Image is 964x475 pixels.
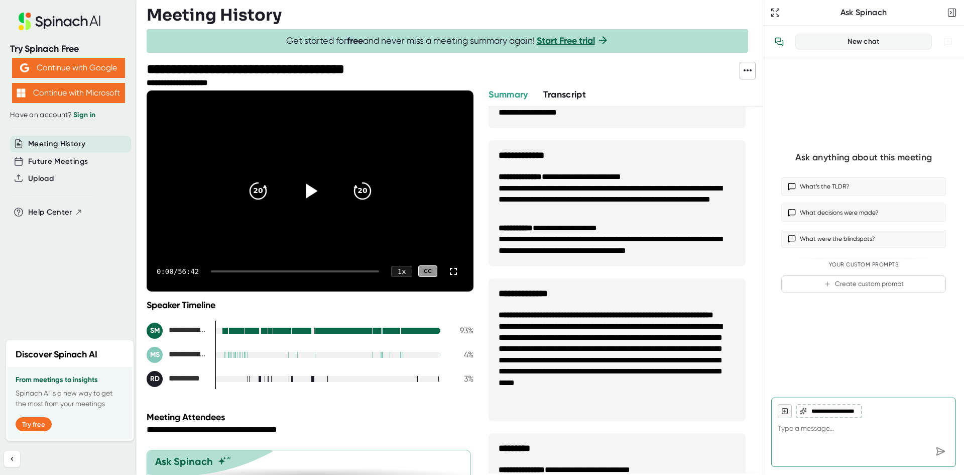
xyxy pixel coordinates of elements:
[147,323,163,339] div: SM
[155,455,213,467] div: Ask Spinach
[20,63,29,72] img: Aehbyd4JwY73AAAAAElFTkSuQmCC
[147,347,207,363] div: Manoj Sandadi
[768,6,782,20] button: Expand to Ask Spinach page
[12,58,125,78] button: Continue with Google
[543,88,586,102] button: Transcript
[147,412,476,423] div: Meeting Attendees
[781,177,946,196] button: What’s the TLDR?
[781,204,946,222] button: What decisions were made?
[147,300,473,311] div: Speaker Timeline
[28,173,54,184] button: Upload
[28,207,72,218] span: Help Center
[769,32,789,52] button: View conversation history
[448,326,473,335] div: 93 %
[28,207,83,218] button: Help Center
[12,83,125,103] button: Continue with Microsoft
[16,417,52,431] button: Try free
[147,6,282,25] h3: Meeting History
[489,88,528,102] button: Summary
[781,275,946,293] button: Create custom prompt
[157,267,199,275] div: 0:00 / 56:42
[147,323,207,339] div: Sumit Maheshwari
[945,6,959,20] button: Close conversation sidebar
[448,374,473,384] div: 3 %
[16,388,124,409] p: Spinach AI is a new way to get the most from your meetings
[4,451,20,467] button: Collapse sidebar
[448,350,473,359] div: 4 %
[781,261,946,268] div: Your Custom Prompts
[28,156,88,167] button: Future Meetings
[931,442,949,460] div: Send message
[347,35,363,46] b: free
[781,230,946,248] button: What were the blindspots?
[10,111,127,120] div: Have an account?
[16,376,124,384] h3: From meetings to insights
[10,43,127,55] div: Try Spinach Free
[802,37,925,46] div: New chat
[782,8,945,18] div: Ask Spinach
[391,266,412,277] div: 1 x
[147,371,207,387] div: Ray Devera
[73,111,95,119] a: Sign in
[543,89,586,100] span: Transcript
[418,265,437,277] div: CC
[286,35,609,47] span: Get started for and never miss a meeting summary again!
[537,35,595,46] a: Start Free trial
[147,371,163,387] div: RD
[147,347,163,363] div: MS
[489,89,528,100] span: Summary
[795,152,932,163] div: Ask anything about this meeting
[28,138,85,150] button: Meeting History
[16,348,97,361] h2: Discover Spinach AI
